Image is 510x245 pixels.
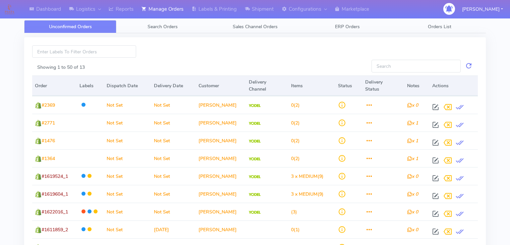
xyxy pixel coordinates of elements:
[42,155,55,162] span: #1364
[407,155,418,162] i: x 1
[291,227,300,233] span: (1)
[407,227,418,233] i: x 0
[104,203,151,220] td: Not Set
[291,138,300,144] span: (2)
[249,175,261,179] img: Yodel
[291,173,324,180] span: (9)
[42,120,55,126] span: #2771
[291,120,300,126] span: (2)
[291,120,294,126] span: 0
[32,45,136,58] input: Enter Labels To Filter Orders
[407,138,418,144] i: x 1
[151,185,196,203] td: Not Set
[151,220,196,238] td: [DATE]
[151,132,196,149] td: Not Set
[24,20,486,33] ul: Tabs
[249,104,261,107] img: Yodel
[291,227,294,233] span: 0
[249,193,261,196] img: Yodel
[407,191,418,197] i: x 0
[196,203,246,220] td: [PERSON_NAME]
[104,149,151,167] td: Not Set
[233,23,278,30] span: Sales Channel Orders
[291,155,300,162] span: (2)
[151,76,196,96] th: Delivery Date
[291,102,300,108] span: (2)
[104,76,151,96] th: Dispatch Date
[104,96,151,114] td: Not Set
[104,220,151,238] td: Not Set
[291,209,297,215] span: (3)
[104,185,151,203] td: Not Set
[42,138,55,144] span: #1476
[291,191,324,197] span: (9)
[249,140,261,143] img: Yodel
[151,149,196,167] td: Not Set
[407,173,418,180] i: x 0
[42,173,68,180] span: #1619524_1
[196,149,246,167] td: [PERSON_NAME]
[335,23,360,30] span: ERP Orders
[246,76,288,96] th: Delivery Channel
[291,173,318,180] span: 3 x MEDIUM
[42,209,68,215] span: #1622016_1
[37,64,85,71] label: Showing 1 to 50 of 13
[32,76,77,96] th: Order
[407,209,418,215] i: x 0
[249,157,261,161] img: Yodel
[196,220,246,238] td: [PERSON_NAME]
[291,191,318,197] span: 3 x MEDIUM
[291,138,294,144] span: 0
[42,191,68,197] span: #1619604_1
[430,76,478,96] th: Actions
[151,114,196,132] td: Not Set
[372,60,461,72] input: Search
[407,120,418,126] i: x 1
[49,23,92,30] span: Unconfirmed Orders
[104,114,151,132] td: Not Set
[42,102,55,108] span: #2369
[151,167,196,185] td: Not Set
[249,211,261,214] img: Yodel
[196,132,246,149] td: [PERSON_NAME]
[457,2,508,16] button: [PERSON_NAME]
[196,76,246,96] th: Customer
[151,96,196,114] td: Not Set
[288,76,335,96] th: Items
[291,102,294,108] span: 0
[104,132,151,149] td: Not Set
[407,102,418,108] i: x 0
[196,96,246,114] td: [PERSON_NAME]
[404,76,430,96] th: Notes
[335,76,362,96] th: Status
[196,167,246,185] td: [PERSON_NAME]
[148,23,178,30] span: Search Orders
[151,203,196,220] td: Not Set
[196,185,246,203] td: [PERSON_NAME]
[42,227,68,233] span: #1611859_2
[104,167,151,185] td: Not Set
[428,23,451,30] span: Orders List
[77,76,104,96] th: Labels
[196,114,246,132] td: [PERSON_NAME]
[249,122,261,125] img: Yodel
[291,155,294,162] span: 0
[362,76,404,96] th: Delivery Status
